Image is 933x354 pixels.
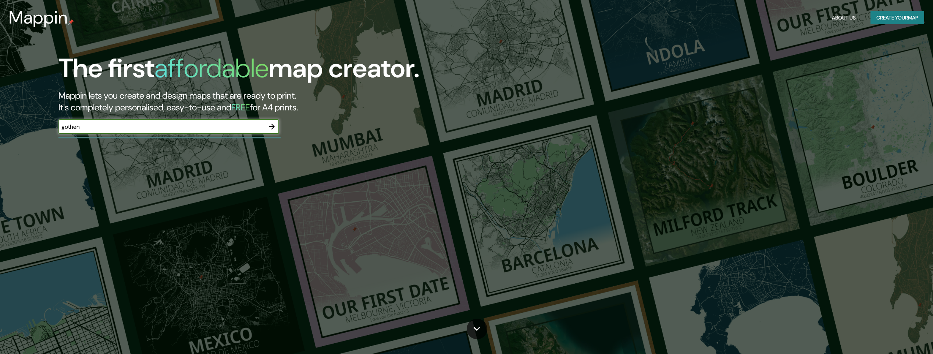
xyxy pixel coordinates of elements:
[58,123,264,131] input: Choose your favourite place
[9,7,68,28] h3: Mappin
[870,11,924,25] button: Create yourmap
[231,102,250,113] h5: FREE
[829,11,859,25] button: About Us
[68,19,74,25] img: mappin-pin
[58,90,525,113] h2: Mappin lets you create and design maps that are ready to print. It's completely personalised, eas...
[154,51,269,85] h1: affordable
[58,53,420,90] h1: The first map creator.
